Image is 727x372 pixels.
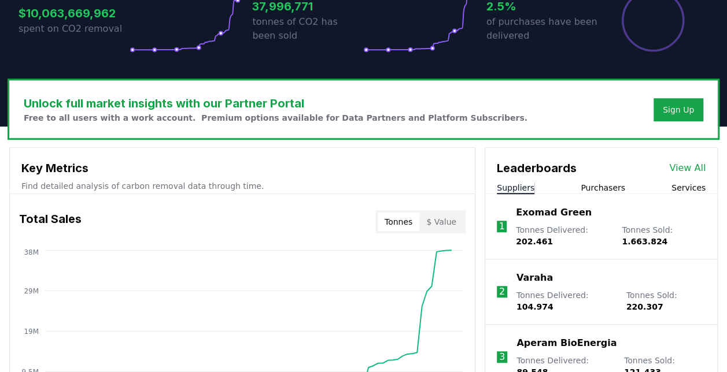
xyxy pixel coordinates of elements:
[663,104,694,116] a: Sign Up
[671,182,706,194] button: Services
[622,237,667,246] span: 1.663.824
[516,271,553,285] a: Varaha
[24,95,527,112] h3: Unlock full market insights with our Partner Portal
[626,289,706,313] p: Tonnes Sold :
[669,161,706,175] a: View All
[516,302,553,311] span: 104.974
[499,350,505,364] p: 3
[516,237,553,246] span: 202.461
[19,22,130,36] p: spent on CO2 removal
[24,112,527,124] p: Free to all users with a work account. Premium options available for Data Partners and Platform S...
[499,220,504,233] p: 1
[21,159,463,177] h3: Key Metrics
[24,287,39,295] tspan: 29M
[516,224,610,247] p: Tonnes Delivered :
[497,182,534,194] button: Suppliers
[516,289,615,313] p: Tonnes Delivered :
[581,182,625,194] button: Purchasers
[486,15,597,43] p: of purchases have been delivered
[419,213,463,231] button: $ Value
[516,336,617,350] a: Aperam BioEnergia
[252,15,363,43] p: tonnes of CO2 has been sold
[21,180,463,192] p: Find detailed analysis of carbon removal data through time.
[24,248,39,256] tspan: 38M
[378,213,419,231] button: Tonnes
[516,206,592,220] a: Exomad Green
[499,285,505,299] p: 2
[24,327,39,335] tspan: 19M
[626,302,663,311] span: 220.307
[19,210,82,233] h3: Total Sales
[497,159,577,177] h3: Leaderboards
[622,224,706,247] p: Tonnes Sold :
[19,5,130,22] h3: $10,063,669,962
[654,98,703,121] button: Sign Up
